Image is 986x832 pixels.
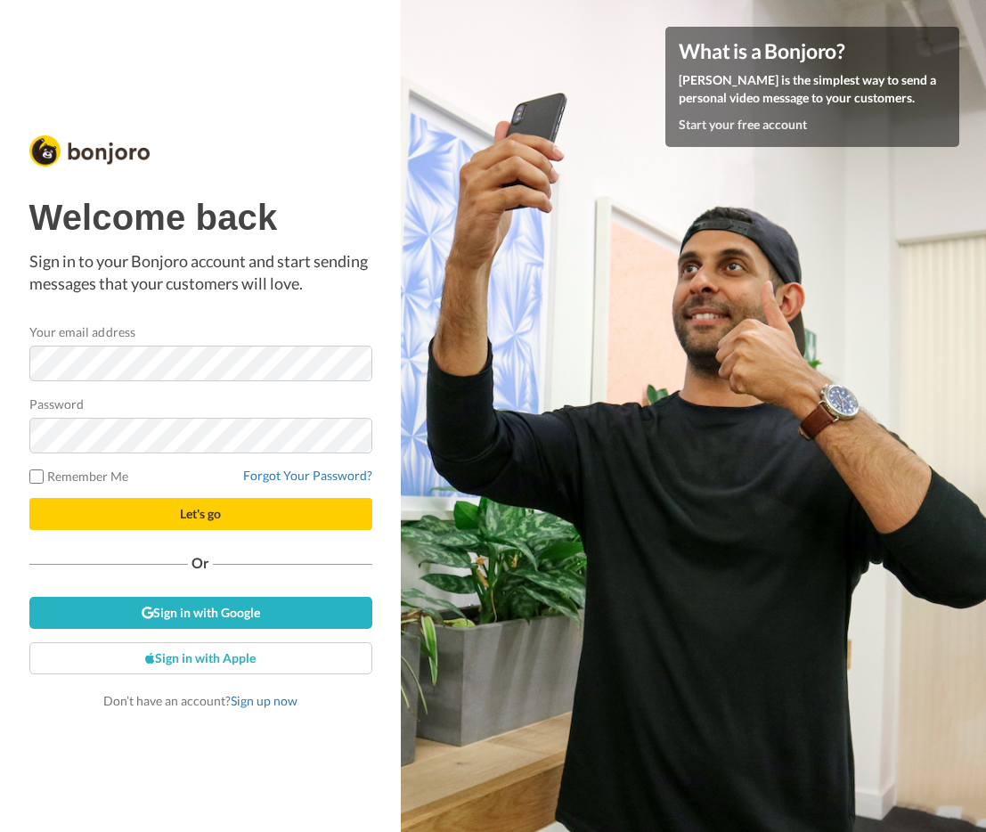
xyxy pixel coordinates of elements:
[29,467,129,485] label: Remember Me
[103,693,297,708] span: Don’t have an account?
[29,198,372,237] h1: Welcome back
[29,597,372,629] a: Sign in with Google
[180,506,221,521] span: Let's go
[231,693,297,708] a: Sign up now
[243,468,372,483] a: Forgot Your Password?
[188,557,213,569] span: Or
[29,469,44,484] input: Remember Me
[29,395,85,413] label: Password
[29,322,135,341] label: Your email address
[29,642,372,674] a: Sign in with Apple
[679,40,946,62] h4: What is a Bonjoro?
[679,117,807,132] a: Start your free account
[679,71,946,107] p: [PERSON_NAME] is the simplest way to send a personal video message to your customers.
[29,498,372,530] button: Let's go
[29,250,372,296] p: Sign in to your Bonjoro account and start sending messages that your customers will love.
